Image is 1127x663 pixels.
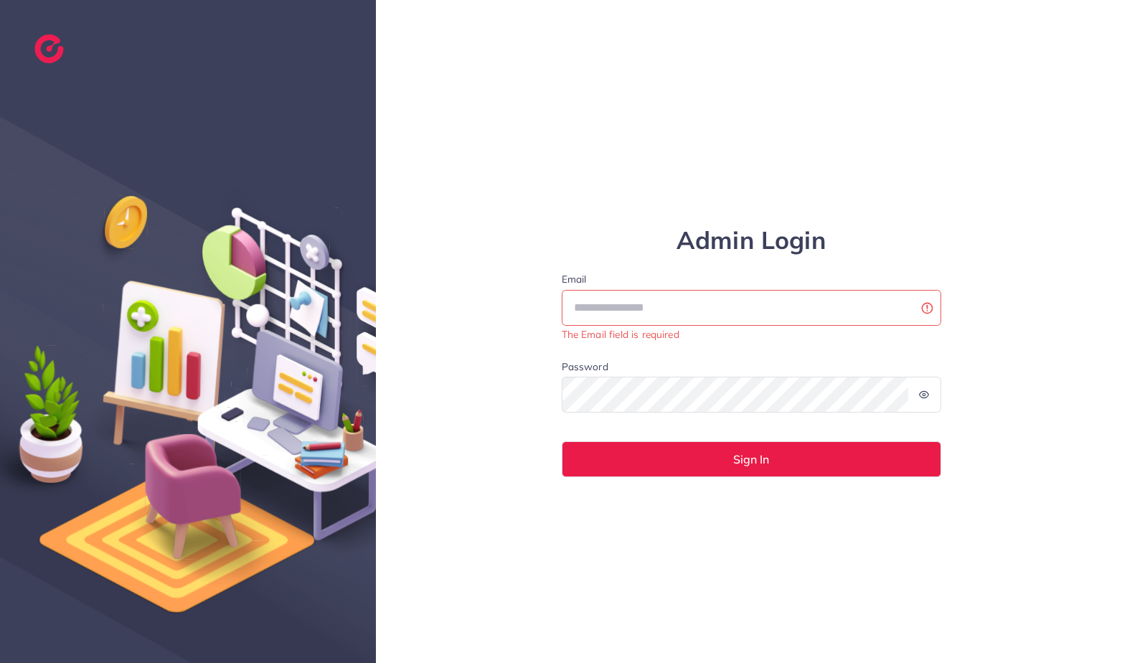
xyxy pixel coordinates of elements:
[34,34,64,63] img: logo
[562,328,679,340] small: The Email field is required
[562,272,942,286] label: Email
[562,441,942,477] button: Sign In
[562,226,942,255] h1: Admin Login
[562,359,608,374] label: Password
[733,453,769,465] span: Sign In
